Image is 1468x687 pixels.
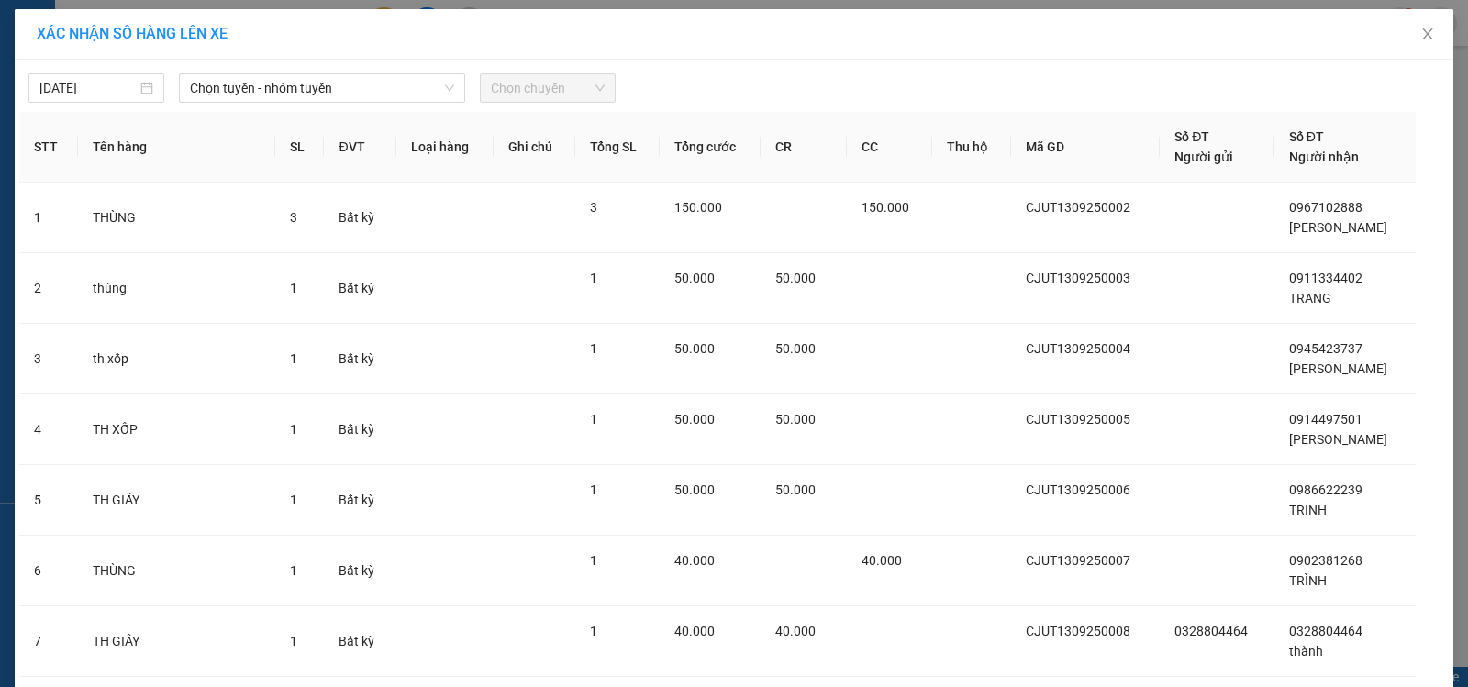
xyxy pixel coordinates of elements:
span: 1 [590,341,597,356]
span: [PERSON_NAME] [1289,432,1387,447]
td: th xốp [78,324,275,394]
span: 50.000 [775,271,816,285]
span: 1 [290,281,297,295]
th: ĐVT [324,112,396,183]
th: Ghi chú [494,112,575,183]
span: 0911334402 [1289,271,1362,285]
span: 1 [590,271,597,285]
td: Bất kỳ [324,253,396,324]
span: 1 [590,624,597,638]
button: Close [1402,9,1453,61]
td: thùng [78,253,275,324]
span: Người nhận [1289,150,1359,164]
th: Mã GD [1011,112,1160,183]
td: Bất kỳ [324,606,396,677]
span: down [444,83,455,94]
span: [PERSON_NAME] [1289,220,1387,235]
span: 40.000 [862,553,902,568]
td: 4 [19,394,78,465]
td: Bất kỳ [324,394,396,465]
span: 3 [590,200,597,215]
span: 0986622239 [1289,482,1362,497]
span: 50.000 [775,482,816,497]
td: 7 [19,606,78,677]
th: STT [19,112,78,183]
span: 50.000 [674,412,715,427]
span: 40.000 [674,553,715,568]
td: TH GIẤY [78,465,275,536]
td: 2 [19,253,78,324]
span: 1 [290,634,297,648]
span: 0328804464 [1174,624,1248,638]
span: Người gửi [1174,150,1233,164]
th: CC [847,112,932,183]
span: CJUT1309250002 [1026,200,1130,215]
td: Bất kỳ [324,324,396,394]
span: Số ĐT [1174,129,1209,144]
span: 50.000 [674,341,715,356]
input: 13/09/2025 [39,78,137,98]
th: Loại hàng [396,112,494,183]
span: CJUT1309250008 [1026,624,1130,638]
td: Bất kỳ [324,183,396,253]
span: 0967102888 [1289,200,1362,215]
span: 1 [290,563,297,578]
span: Chọn chuyến [491,74,605,102]
span: close [1420,27,1435,41]
td: 6 [19,536,78,606]
td: THÙNG [78,536,275,606]
th: SL [275,112,324,183]
td: Bất kỳ [324,536,396,606]
span: TRINH [1289,503,1327,517]
th: Thu hộ [932,112,1011,183]
span: 1 [590,482,597,497]
span: thành [1289,644,1323,659]
span: CJUT1309250003 [1026,271,1130,285]
td: 5 [19,465,78,536]
span: 50.000 [674,482,715,497]
span: 50.000 [775,412,816,427]
td: TH GIẤY [78,606,275,677]
span: CJUT1309250005 [1026,412,1130,427]
span: 40.000 [775,624,816,638]
span: Chọn tuyến - nhóm tuyến [190,74,454,102]
span: 1 [290,351,297,366]
span: 0902381268 [1289,553,1362,568]
span: 40.000 [674,624,715,638]
span: 1 [290,422,297,437]
span: CJUT1309250006 [1026,482,1130,497]
th: Tổng SL [575,112,660,183]
span: 0945423737 [1289,341,1362,356]
span: 1 [290,493,297,507]
td: TH XỐP [78,394,275,465]
td: Bất kỳ [324,465,396,536]
span: CJUT1309250004 [1026,341,1130,356]
span: 1 [590,412,597,427]
span: 0914497501 [1289,412,1362,427]
td: 3 [19,324,78,394]
td: THÙNG [78,183,275,253]
th: Tên hàng [78,112,275,183]
span: Số ĐT [1289,129,1324,144]
span: TRÌNH [1289,573,1327,588]
span: 1 [590,553,597,568]
th: Tổng cước [660,112,761,183]
span: XÁC NHẬN SỐ HÀNG LÊN XE [37,25,228,42]
td: 1 [19,183,78,253]
span: 150.000 [862,200,909,215]
span: 150.000 [674,200,722,215]
span: 50.000 [674,271,715,285]
span: 3 [290,210,297,225]
th: CR [761,112,846,183]
span: TRANG [1289,291,1331,305]
span: 0328804464 [1289,624,1362,638]
span: 50.000 [775,341,816,356]
span: CJUT1309250007 [1026,553,1130,568]
span: [PERSON_NAME] [1289,361,1387,376]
